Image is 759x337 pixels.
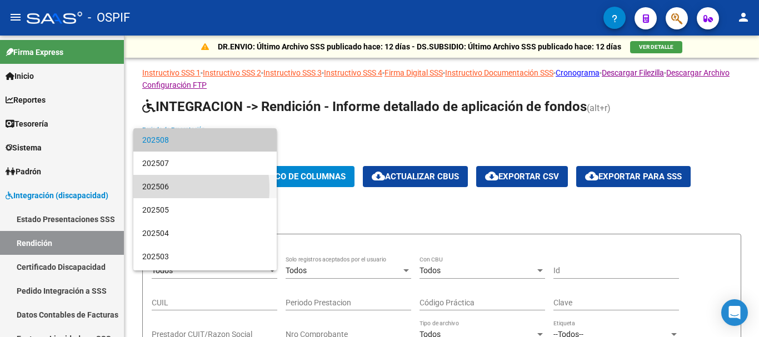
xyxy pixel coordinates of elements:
div: Open Intercom Messenger [721,299,748,326]
span: 202504 [142,222,268,245]
span: 202507 [142,152,268,175]
span: 202503 [142,245,268,268]
span: 202508 [142,128,268,152]
span: 202502 [142,268,268,291]
span: 202505 [142,198,268,222]
span: 202506 [142,175,268,198]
